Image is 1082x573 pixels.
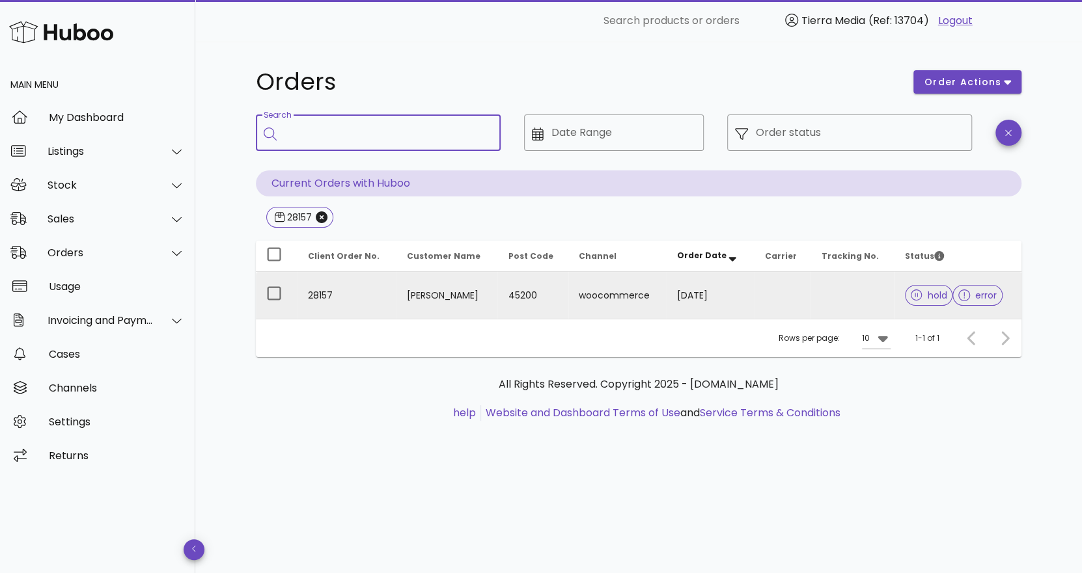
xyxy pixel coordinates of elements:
p: Current Orders with Huboo [256,170,1021,196]
th: Channel [568,241,667,272]
button: order actions [913,70,1021,94]
th: Tracking No. [811,241,895,272]
div: My Dashboard [49,111,185,124]
span: (Ref: 13704) [868,13,929,28]
td: 28157 [298,272,396,319]
td: [PERSON_NAME] [396,272,497,319]
div: Sales [48,213,154,225]
span: Tracking No. [821,250,878,261]
a: help [453,405,476,420]
a: Service Terms & Conditions [700,405,840,420]
div: 10Rows per page: [862,328,891,349]
div: Rows per page: [779,319,891,357]
span: Customer Name [407,250,480,261]
div: Channels [49,382,185,394]
td: 45200 [497,272,568,319]
span: Post Code [508,250,553,261]
span: Channel [579,250,617,261]
div: Cases [49,348,185,360]
h1: Orders [256,70,898,94]
div: Stock [48,179,154,191]
li: and [481,405,840,421]
span: Status [905,250,944,261]
a: Website and Dashboard Terms of Use [486,405,680,420]
th: Status [895,241,1021,272]
button: Close [316,211,327,223]
div: Listings [48,145,154,157]
th: Customer Name [396,241,497,272]
span: Order Date [677,250,727,261]
span: Carrier [765,250,797,261]
th: Post Code [497,241,568,272]
div: 10 [862,332,870,344]
div: Usage [49,280,185,293]
label: Search [264,111,291,120]
td: woocommerce [568,272,667,319]
th: Carrier [755,241,811,272]
span: Client Order No. [308,250,380,261]
span: hold [911,291,947,300]
p: All Rights Reserved. Copyright 2025 - [DOMAIN_NAME] [266,377,1011,392]
td: [DATE] [667,272,755,319]
div: Settings [49,416,185,428]
div: Invoicing and Payments [48,314,154,326]
span: error [958,291,997,300]
div: 1-1 of 1 [915,332,939,344]
div: 28157 [284,211,312,224]
div: Orders [48,247,154,259]
span: Tierra Media [801,13,865,28]
th: Client Order No. [298,241,396,272]
img: Huboo Logo [9,18,113,46]
span: order actions [924,75,1002,89]
div: Returns [49,449,185,462]
th: Order Date: Sorted descending. Activate to remove sorting. [667,241,755,272]
a: Logout [938,13,973,29]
